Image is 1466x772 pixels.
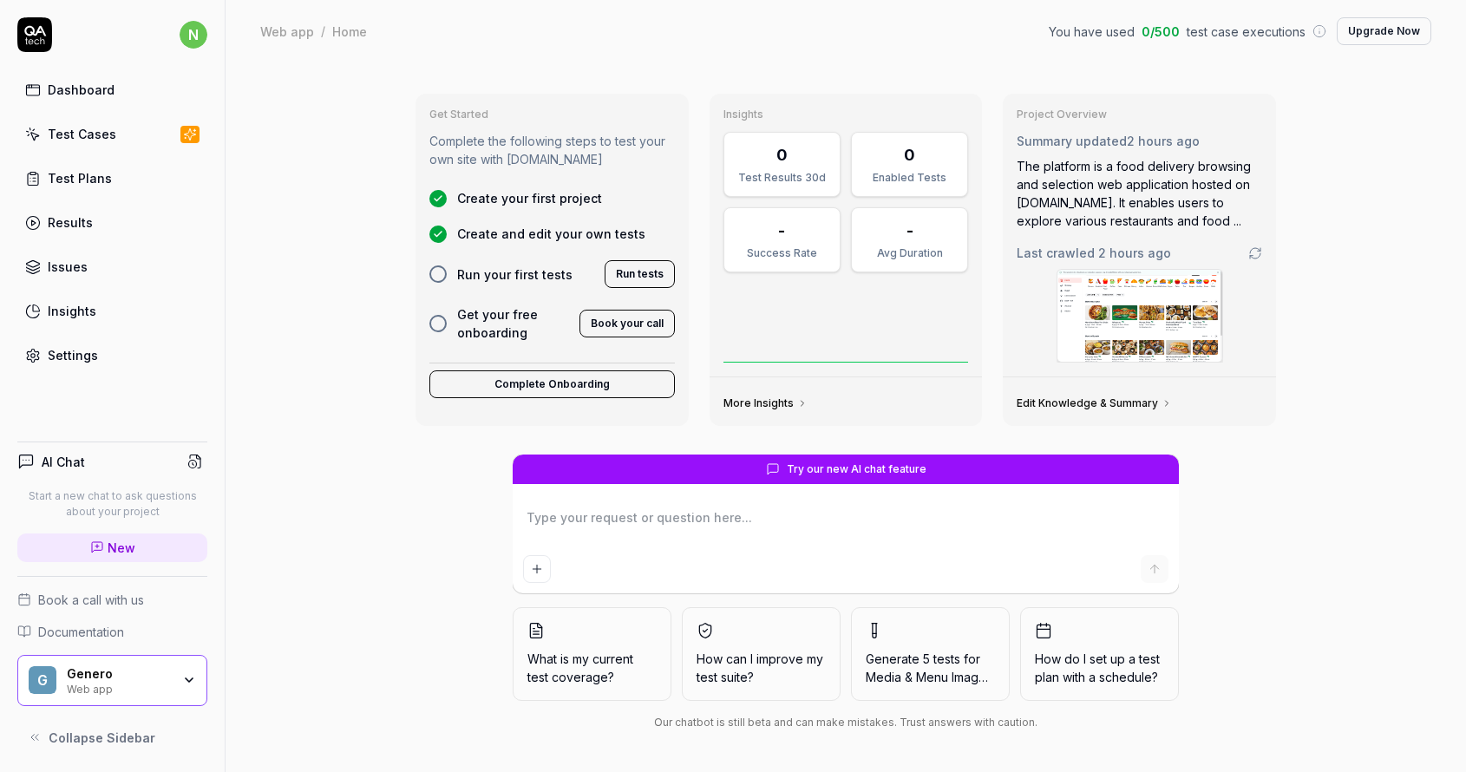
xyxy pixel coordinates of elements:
[48,125,116,143] div: Test Cases
[49,729,155,747] span: Collapse Sidebar
[48,81,115,99] div: Dashboard
[1057,270,1222,362] img: Screenshot
[776,143,788,167] div: 0
[17,250,207,284] a: Issues
[697,650,826,686] span: How can I improve my test suite?
[48,302,96,320] div: Insights
[579,310,675,337] button: Book your call
[429,108,675,121] h3: Get Started
[1017,396,1172,410] a: Edit Knowledge & Summary
[457,189,602,207] span: Create your first project
[457,265,573,284] span: Run your first tests
[1142,23,1180,41] span: 0 / 500
[42,453,85,471] h4: AI Chat
[17,206,207,239] a: Results
[1248,246,1262,260] a: Go to crawling settings
[787,461,926,477] span: Try our new AI chat feature
[605,260,675,288] button: Run tests
[17,488,207,520] p: Start a new chat to ask questions about your project
[38,591,144,609] span: Book a call with us
[17,533,207,562] a: New
[1017,134,1127,148] span: Summary updated
[1017,244,1171,262] span: Last crawled
[67,681,171,695] div: Web app
[1127,134,1200,148] time: 2 hours ago
[1035,650,1164,686] span: How do I set up a test plan with a schedule?
[1187,23,1306,41] span: test case executions
[1098,245,1171,260] time: 2 hours ago
[1020,607,1179,701] button: How do I set up a test plan with a schedule?
[1017,157,1262,230] div: The platform is a food delivery browsing and selection web application hosted on [DOMAIN_NAME]. I...
[778,219,785,242] div: -
[48,258,88,276] div: Issues
[17,294,207,328] a: Insights
[527,650,657,686] span: What is my current test coverage?
[906,219,913,242] div: -
[321,23,325,40] div: /
[723,396,808,410] a: More Insights
[29,666,56,694] span: G
[862,245,957,261] div: Avg Duration
[723,108,969,121] h3: Insights
[457,225,645,243] span: Create and edit your own tests
[1049,23,1135,41] span: You have used
[429,132,675,168] p: Complete the following steps to test your own site with [DOMAIN_NAME]
[332,23,367,40] div: Home
[17,591,207,609] a: Book a call with us
[17,73,207,107] a: Dashboard
[38,623,124,641] span: Documentation
[180,17,207,52] button: n
[1017,108,1262,121] h3: Project Overview
[862,170,957,186] div: Enabled Tests
[17,338,207,372] a: Settings
[866,650,995,686] span: Generate 5 tests for
[17,720,207,755] button: Collapse Sidebar
[579,313,675,330] a: Book your call
[735,245,829,261] div: Success Rate
[48,213,93,232] div: Results
[48,346,98,364] div: Settings
[682,607,841,701] button: How can I improve my test suite?
[735,170,829,186] div: Test Results 30d
[513,607,671,701] button: What is my current test coverage?
[866,670,1018,684] span: Media & Menu Image View
[48,169,112,187] div: Test Plans
[17,117,207,151] a: Test Cases
[513,715,1179,730] div: Our chatbot is still beta and can make mistakes. Trust answers with caution.
[904,143,915,167] div: 0
[1337,17,1431,45] button: Upgrade Now
[108,539,135,557] span: New
[17,655,207,707] button: GGeneroWeb app
[605,264,675,281] a: Run tests
[17,161,207,195] a: Test Plans
[67,666,171,682] div: Genero
[260,23,314,40] div: Web app
[457,305,569,342] span: Get your free onboarding
[17,623,207,641] a: Documentation
[429,370,675,398] button: Complete Onboarding
[523,555,551,583] button: Add attachment
[851,607,1010,701] button: Generate 5 tests forMedia & Menu Image View
[180,21,207,49] span: n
